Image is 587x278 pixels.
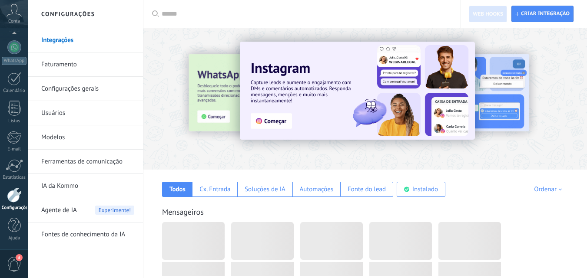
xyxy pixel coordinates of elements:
[28,174,143,198] li: IA da Kommo
[521,10,570,17] span: Criar integração
[16,254,23,261] span: 3
[473,11,503,18] span: Web hooks
[240,42,475,140] img: Slide 1
[28,222,143,246] li: Fontes de conhecimento da IA
[41,150,134,174] a: Ferramentas de comunicação
[2,147,27,152] div: E-mail
[469,6,507,22] button: Web hooks
[41,125,134,150] a: Modelos
[28,28,143,52] li: Integrações
[2,57,27,65] div: WhatsApp
[2,205,27,211] div: Configurações
[41,198,134,222] a: Agente de IAExperimente!
[28,52,143,77] li: Faturamento
[28,125,143,150] li: Modelos
[41,174,134,198] a: IA da Kommo
[41,222,134,247] a: Fontes de conhecimento da IA
[2,118,27,124] div: Listas
[245,185,285,193] div: Soluções de IA
[28,77,143,101] li: Configurações gerais
[8,19,20,24] span: Conta
[162,207,204,217] a: Mensageiros
[28,150,143,174] li: Ferramentas de comunicação
[41,28,134,52] a: Integrações
[169,185,186,193] div: Todos
[41,52,134,77] a: Faturamento
[2,235,27,241] div: Ajuda
[28,101,143,125] li: Usuários
[2,88,27,94] div: Calendário
[41,198,77,222] span: Agente de IA
[412,185,438,193] div: Instalado
[534,185,565,193] div: Ordenar
[348,185,386,193] div: Fonte do lead
[511,6,574,22] button: Criar integração
[41,101,134,125] a: Usuários
[299,185,333,193] div: Automações
[28,198,143,222] li: Agente de IA
[199,185,230,193] div: Cx. Entrada
[2,175,27,180] div: Estatísticas
[41,77,134,101] a: Configurações gerais
[95,206,134,215] span: Experimente!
